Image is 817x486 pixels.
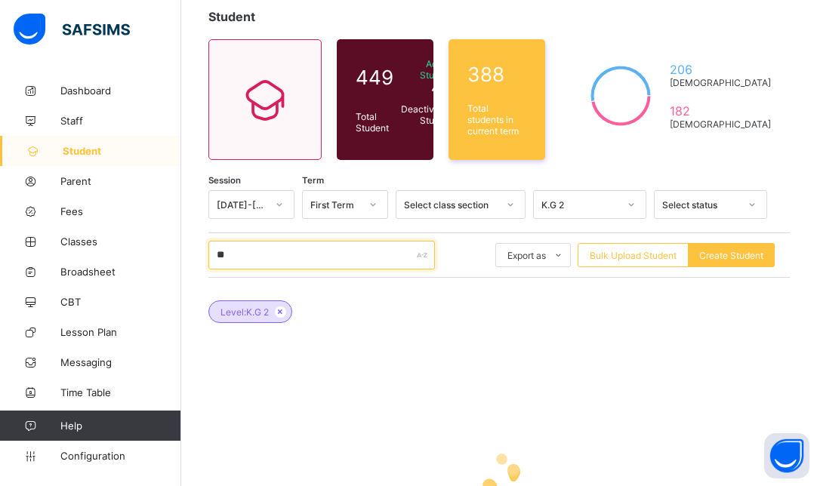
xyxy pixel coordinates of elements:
span: Dashboard [60,85,181,97]
span: Deactivated Student [401,103,453,126]
span: Configuration [60,450,180,462]
span: Classes [60,235,181,248]
span: 206 [670,62,771,77]
span: Total students in current term [467,103,526,137]
span: Term [302,175,324,186]
span: Create Student [699,250,763,261]
span: 449 [356,66,393,89]
span: Staff [60,115,181,127]
div: K.G 2 [541,199,618,211]
span: Level: K.G 2 [220,306,269,318]
span: Lesson Plan [60,326,181,338]
span: Export as [507,250,546,261]
span: 182 [670,103,771,118]
span: [DEMOGRAPHIC_DATA] [670,118,771,130]
span: [DEMOGRAPHIC_DATA] [670,77,771,88]
span: 437 [431,81,453,96]
span: Student [208,9,255,24]
span: Session [208,175,241,186]
div: Select status [662,199,739,211]
span: Fees [60,205,181,217]
span: 388 [467,63,526,86]
div: Total Student [352,107,397,137]
span: Time Table [60,386,181,398]
span: Parent [60,175,181,187]
div: [DATE]-[DATE] [217,199,267,211]
span: Student [63,145,181,157]
img: safsims [14,14,130,45]
span: CBT [60,296,181,308]
span: Help [60,420,180,432]
button: Open asap [764,433,809,478]
span: Bulk Upload Student [590,250,677,261]
span: Broadsheet [60,266,181,278]
div: Select class section [404,199,498,211]
span: Messaging [60,356,181,368]
div: First Term [310,199,360,211]
span: Active Student [401,58,453,81]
